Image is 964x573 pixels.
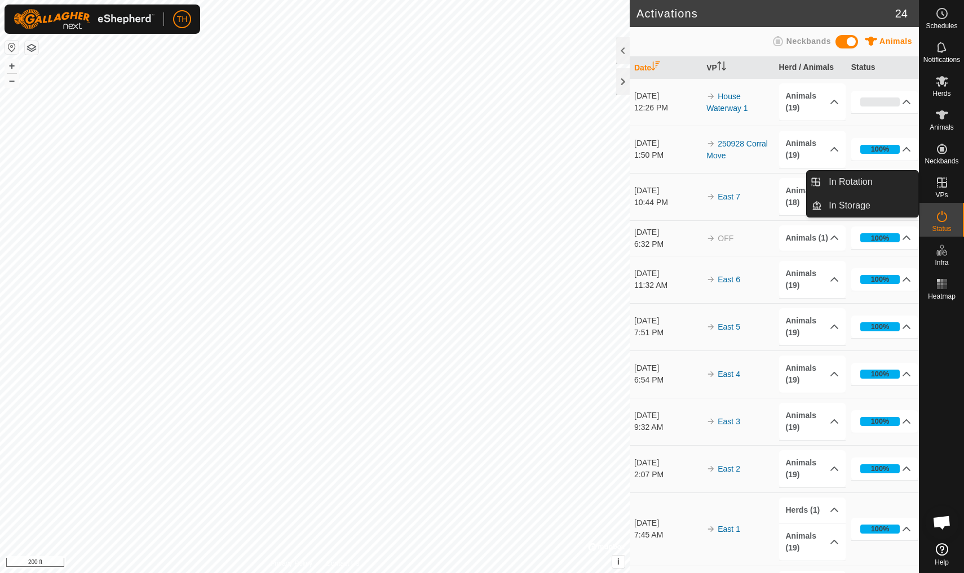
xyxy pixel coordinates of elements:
[706,417,715,426] img: arrow
[851,457,918,480] p-accordion-header: 100%
[177,14,188,25] span: TH
[706,234,715,243] img: arrow
[5,74,19,87] button: –
[706,139,715,148] img: arrow
[706,92,715,101] img: arrow
[930,124,954,131] span: Animals
[779,225,846,251] p-accordion-header: Animals (1)
[860,145,900,154] div: 100%
[702,57,774,79] th: VP
[617,557,620,566] span: i
[860,97,900,106] div: 0%
[718,192,740,201] a: East 7
[634,149,701,161] div: 1:50 PM
[935,259,948,266] span: Infra
[779,83,846,121] p-accordion-header: Animals (19)
[919,539,964,570] a: Help
[925,158,958,165] span: Neckbands
[718,234,733,243] span: OFF
[860,322,900,331] div: 100%
[860,417,900,426] div: 100%
[860,370,900,379] div: 100%
[634,102,701,114] div: 12:26 PM
[326,558,359,568] a: Contact Us
[634,226,701,238] div: [DATE]
[636,7,895,20] h2: Activations
[634,268,701,279] div: [DATE]
[871,416,890,427] div: 100%
[807,194,918,217] li: In Storage
[634,529,701,541] div: 7:45 AM
[871,233,890,243] div: 100%
[851,316,918,338] p-accordion-header: 100%
[718,322,740,331] a: East 5
[786,37,831,46] span: Neckbands
[634,315,701,327] div: [DATE]
[718,275,740,284] a: East 6
[706,192,715,201] img: arrow
[822,194,918,217] a: In Storage
[634,517,701,529] div: [DATE]
[932,90,950,97] span: Herds
[779,131,846,168] p-accordion-header: Animals (19)
[634,90,701,102] div: [DATE]
[634,238,701,250] div: 6:32 PM
[718,417,740,426] a: East 3
[847,57,919,79] th: Status
[779,356,846,393] p-accordion-header: Animals (19)
[718,370,740,379] a: East 4
[779,261,846,298] p-accordion-header: Animals (19)
[718,464,740,473] a: East 2
[634,362,701,374] div: [DATE]
[706,464,715,473] img: arrow
[851,363,918,385] p-accordion-header: 100%
[25,41,38,55] button: Map Layers
[634,374,701,386] div: 6:54 PM
[5,41,19,54] button: Reset Map
[634,469,701,481] div: 2:07 PM
[706,370,715,379] img: arrow
[871,523,890,534] div: 100%
[706,275,715,284] img: arrow
[895,5,908,22] span: 24
[717,63,726,72] p-sorticon: Activate to sort
[871,463,890,474] div: 100%
[860,525,900,534] div: 100%
[779,498,846,523] p-accordion-header: Herds (1)
[779,523,846,561] p-accordion-header: Animals (19)
[871,144,890,154] div: 100%
[935,559,949,566] span: Help
[822,171,918,193] a: In Rotation
[14,9,154,29] img: Gallagher Logo
[829,175,872,189] span: In Rotation
[706,322,715,331] img: arrow
[634,279,701,291] div: 11:32 AM
[630,57,702,79] th: Date
[851,518,918,540] p-accordion-header: 100%
[860,275,900,284] div: 100%
[779,403,846,440] p-accordion-header: Animals (19)
[779,178,846,215] p-accordion-header: Animals (18)
[871,368,890,379] div: 100%
[634,410,701,421] div: [DATE]
[779,450,846,487] p-accordion-header: Animals (19)
[634,421,701,433] div: 9:32 AM
[5,59,19,73] button: +
[634,457,701,469] div: [DATE]
[851,268,918,291] p-accordion-header: 100%
[923,56,960,63] span: Notifications
[634,197,701,208] div: 10:44 PM
[706,525,715,534] img: arrow
[829,199,870,212] span: In Storage
[270,558,312,568] a: Privacy Policy
[807,171,918,193] li: In Rotation
[935,192,948,198] span: VPs
[932,225,951,232] span: Status
[851,91,918,113] p-accordion-header: 0%
[775,57,847,79] th: Herd / Animals
[851,226,918,249] p-accordion-header: 100%
[879,37,912,46] span: Animals
[851,410,918,433] p-accordion-header: 100%
[706,139,768,160] a: 250928 Corral Move
[718,525,740,534] a: East 1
